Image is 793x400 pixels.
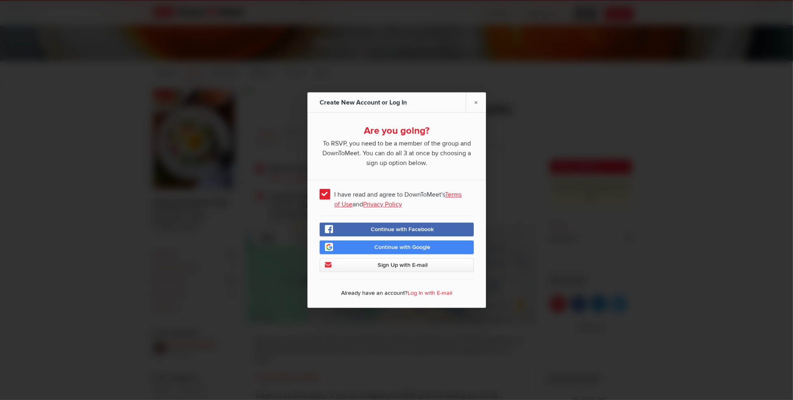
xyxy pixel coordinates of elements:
[320,287,474,302] p: Already have an account?
[320,241,474,254] a: Continue with Google
[377,262,427,269] span: Sign Up with E-mail
[320,187,474,201] span: I have read and agree to DownToMeet's and
[320,137,474,168] span: To RSVP, you need to be a member of the group and DownToMeet. You can do all 3 at once by choosin...
[374,244,430,251] span: Continue with Google
[320,223,474,237] a: Continue with Facebook
[466,92,486,112] a: ×
[320,92,409,113] div: Create New Account or Log In
[363,200,402,209] a: Privacy Policy
[320,258,474,272] a: Sign Up with E-mail
[334,191,462,209] a: Terms of Use
[371,226,434,233] span: Continue with Facebook
[408,290,452,297] a: Log In with E-mail
[320,125,474,137] div: Are you going?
